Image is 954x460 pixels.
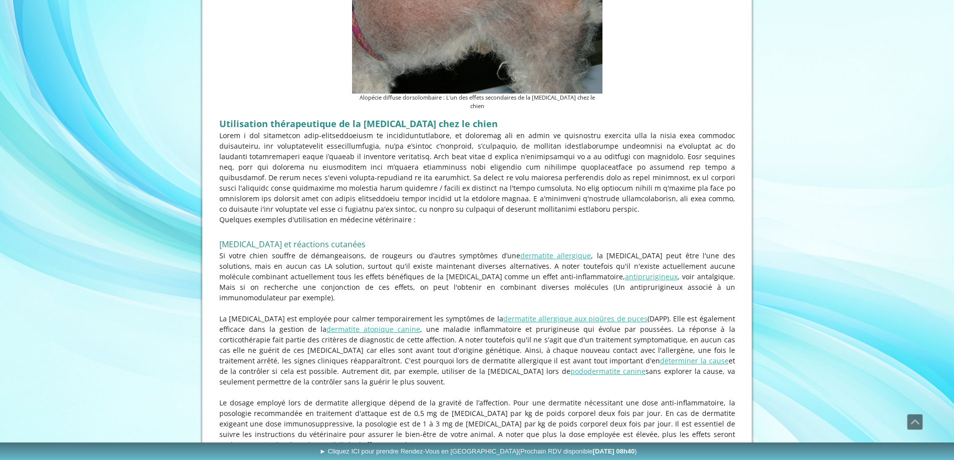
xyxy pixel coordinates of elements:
p: La [MEDICAL_DATA] est employée pour calmer temporairement les symptômes de la (DAPP). Elle est ég... [219,313,735,387]
span: ► Cliquez ICI pour prendre Rendez-Vous en [GEOGRAPHIC_DATA] [320,447,637,455]
a: dermatite allergique [520,251,591,260]
a: déterminer la cause [660,356,728,365]
b: [DATE] 08h40 [593,447,635,455]
a: pododermatite canine [570,366,646,376]
span: Défiler vers le haut [907,414,922,429]
a: dermatite atopique canine [327,324,420,334]
p: Si votre chien souffre de démangeaisons, de rougeurs ou d’autres symptômes d’une , la [MEDICAL_DA... [219,250,735,303]
p: Le dosage employé lors de dermatite allergique dépend de la gravité de l’affection. Pour une derm... [219,397,735,450]
a: Défiler vers le haut [907,414,923,430]
span: Utilisation thérapeutique de la [MEDICAL_DATA] chez le chien [219,118,498,130]
figcaption: Alopécie diffuse dorsolombaire : L'un des effets secondaires de la [MEDICAL_DATA] chez le chien [352,94,602,111]
p: Lorem i dol sitametcon adip-elitseddoeiusm te incididuntutlabore, et doloremag ali en admin ve qu... [219,130,735,214]
a: dermatite allergique aux piqûres de puces [503,314,648,323]
span: (Prochain RDV disponible ) [518,447,637,455]
span: [MEDICAL_DATA] et réactions cutanées [219,239,366,250]
a: antiprurigineux [625,272,678,281]
p: Quelques exemples d'utilisation en médecine vétérinaire : [219,214,735,225]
